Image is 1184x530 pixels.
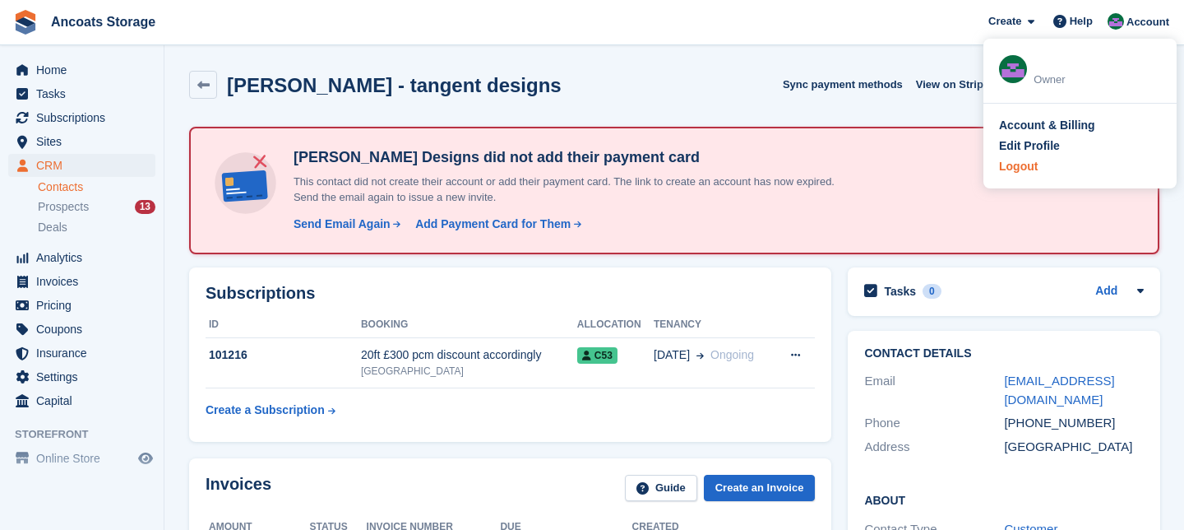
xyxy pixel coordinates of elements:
div: Create a Subscription [206,402,325,419]
span: Coupons [36,318,135,341]
div: Add Payment Card for Them [415,216,571,233]
a: menu [8,365,155,388]
div: Edit Profile [999,137,1060,155]
a: menu [8,106,155,129]
a: Ancoats Storage [44,8,162,35]
span: Online Store [36,447,135,470]
span: Settings [36,365,135,388]
th: Booking [361,312,577,338]
a: menu [8,246,155,269]
a: Contacts [38,179,155,195]
a: menu [8,342,155,365]
span: Home [36,58,135,81]
span: Create [988,13,1021,30]
th: Allocation [577,312,654,338]
span: Prospects [38,199,89,215]
a: Preview store [136,449,155,468]
h2: Invoices [206,475,271,502]
h2: [PERSON_NAME] - tangent designs [227,74,562,96]
span: Sites [36,130,135,153]
span: Account [1126,14,1169,30]
span: C53 [577,347,617,364]
div: Email [864,372,1004,409]
a: View on Stripe [909,71,1009,98]
span: Help [1070,13,1093,30]
div: Account & Billing [999,117,1095,134]
h2: Subscriptions [206,284,815,303]
span: Capital [36,389,135,412]
a: Deals [38,219,155,236]
a: Guide [625,475,697,502]
span: Insurance [36,342,135,365]
div: Owner [1034,72,1161,88]
a: menu [8,389,155,412]
a: menu [8,447,155,470]
div: Phone [864,414,1004,433]
div: Send Email Again [294,216,391,233]
a: Edit Profile [999,137,1161,155]
button: Sync payment methods [783,71,903,98]
h2: Contact Details [864,347,1144,360]
img: no-card-linked-e7822e413c904bf8b177c4d89f31251c4716f9871600ec3ca5bfc59e148c83f4.svg [210,148,280,218]
div: Address [864,438,1004,457]
span: Invoices [36,270,135,293]
a: [EMAIL_ADDRESS][DOMAIN_NAME] [1004,374,1114,407]
span: Pricing [36,294,135,317]
div: [PHONE_NUMBER] [1004,414,1144,433]
a: menu [8,294,155,317]
h2: About [864,491,1144,508]
a: menu [8,82,155,105]
a: menu [8,130,155,153]
a: Create a Subscription [206,395,335,425]
a: menu [8,318,155,341]
a: Account & Billing [999,117,1161,134]
span: Analytics [36,246,135,269]
div: [GEOGRAPHIC_DATA] [1004,438,1144,457]
div: [GEOGRAPHIC_DATA] [361,364,577,379]
img: stora-icon-8386f47178a22dfd0bd8f6a31ec36ba5ce8667c1dd55bd0f319d3a0aa187defe.svg [13,10,38,35]
span: View on Stripe [916,77,989,93]
a: menu [8,58,155,81]
th: Tenancy [654,312,774,338]
div: 101216 [206,346,361,364]
span: Ongoing [710,348,754,361]
a: Add [1095,282,1117,301]
a: menu [8,270,155,293]
a: Add Payment Card for Them [409,216,583,233]
span: Subscriptions [36,106,135,129]
span: CRM [36,154,135,177]
h2: Tasks [884,284,916,299]
th: ID [206,312,361,338]
a: menu [8,154,155,177]
span: Tasks [36,82,135,105]
a: Create an Invoice [704,475,816,502]
h4: [PERSON_NAME] Designs did not add their payment card [287,148,863,167]
div: 13 [135,200,155,214]
div: 20ft £300 pcm discount accordingly [361,346,577,364]
span: Deals [38,220,67,235]
span: [DATE] [654,346,690,364]
div: Logout [999,158,1038,175]
a: Prospects 13 [38,198,155,216]
span: Storefront [15,426,164,443]
div: 0 [923,284,941,299]
a: Logout [999,158,1161,175]
p: This contact did not create their account or add their payment card. The link to create an accoun... [287,174,863,206]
